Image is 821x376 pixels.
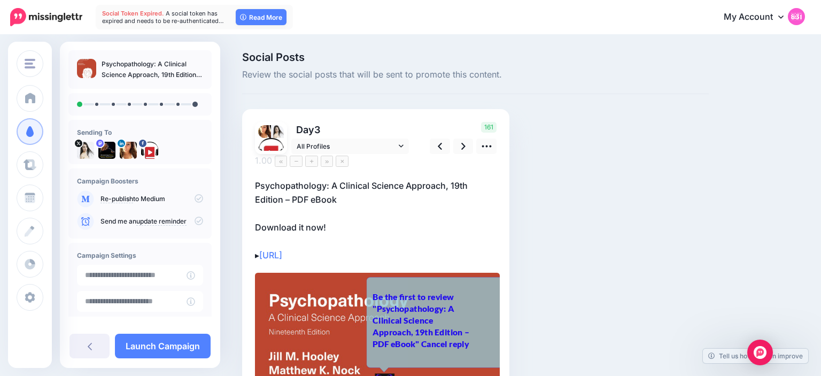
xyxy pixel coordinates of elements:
[258,138,284,164] img: 307443043_482319977280263_5046162966333289374_n-bsa149661.png
[100,194,203,204] p: to Medium
[141,142,158,159] img: 307443043_482319977280263_5046162966333289374_n-bsa149661.png
[102,10,224,25] span: A social token has expired and needs to be re-authenticated…
[297,141,396,152] span: All Profiles
[25,59,35,68] img: menu.png
[481,122,497,133] span: 161
[77,142,94,159] img: tSvj_Osu-58146.jpg
[100,195,133,203] a: Re-publish
[77,59,96,78] img: bf49ce7cb6cd663ec3a7f45ab88c6813_thumb.jpg
[120,142,137,159] img: 1537218439639-55706.png
[242,68,709,82] span: Review the social posts that will be sent to promote this content.
[102,59,203,80] p: Psychopathology: A Clinical Science Approach, 19th Edition – PDF eBook
[136,217,187,226] a: update reminder
[98,142,115,159] img: 802740b3fb02512f-84599.jpg
[77,177,203,185] h4: Campaign Boosters
[291,139,409,154] a: All Profiles
[77,251,203,259] h4: Campaign Settings
[713,4,805,30] a: My Account
[314,124,320,135] span: 3
[255,179,497,262] p: Psychopathology: A Clinical Science Approach, 19th Edition – PDF eBook Download it now! ▸
[242,52,709,63] span: Social Posts
[259,250,282,260] a: [URL]
[77,128,203,136] h4: Sending To
[291,122,410,137] p: Day
[236,9,286,25] a: Read More
[10,8,82,26] img: Missinglettr
[373,291,473,350] div: Be the first to review "Psychopathology: A Clinical Science Approach, 19th Edition – PDF eBook" C...
[747,340,773,365] div: Open Intercom Messenger
[271,125,284,138] img: tSvj_Osu-58146.jpg
[703,349,808,363] a: Tell us how we can improve
[258,125,271,138] img: 1537218439639-55706.png
[100,217,203,226] p: Send me an
[102,10,164,17] span: Social Token Expired.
